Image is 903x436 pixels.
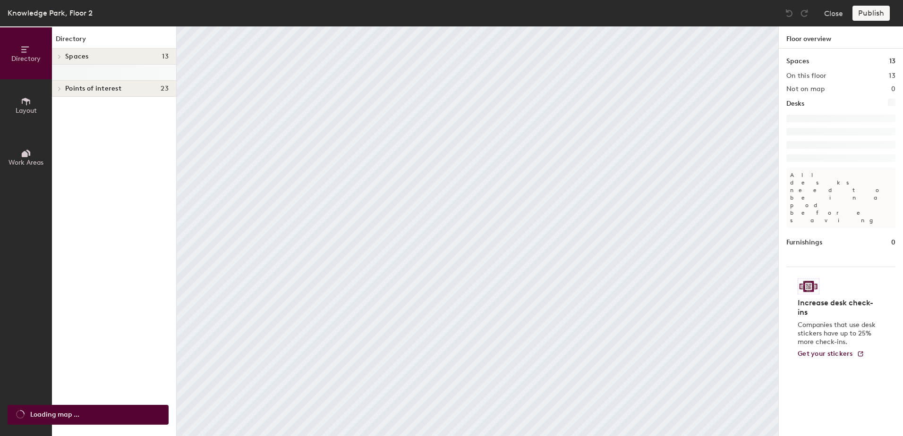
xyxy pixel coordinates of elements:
[798,298,878,317] h4: Increase desk check-ins
[786,99,804,109] h1: Desks
[65,85,121,92] span: Points of interest
[9,159,43,167] span: Work Areas
[52,34,176,49] h1: Directory
[65,53,89,60] span: Spaces
[786,168,895,228] p: All desks need to be in a pod before saving
[16,107,37,115] span: Layout
[161,85,169,92] span: 23
[889,56,895,67] h1: 13
[798,278,819,294] img: Sticker logo
[30,410,79,420] span: Loading map ...
[798,350,853,358] span: Get your stickers
[162,53,169,60] span: 13
[779,26,903,49] h1: Floor overview
[798,350,864,358] a: Get your stickers
[177,26,778,436] canvas: Map
[786,85,825,93] h2: Not on map
[11,55,41,63] span: Directory
[824,6,843,21] button: Close
[786,56,809,67] h1: Spaces
[786,72,826,80] h2: On this floor
[8,7,93,19] div: Knowledge Park, Floor 2
[891,85,895,93] h2: 0
[889,72,895,80] h2: 13
[800,8,809,18] img: Redo
[786,237,822,248] h1: Furnishings
[784,8,794,18] img: Undo
[798,321,878,346] p: Companies that use desk stickers have up to 25% more check-ins.
[891,237,895,248] h1: 0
